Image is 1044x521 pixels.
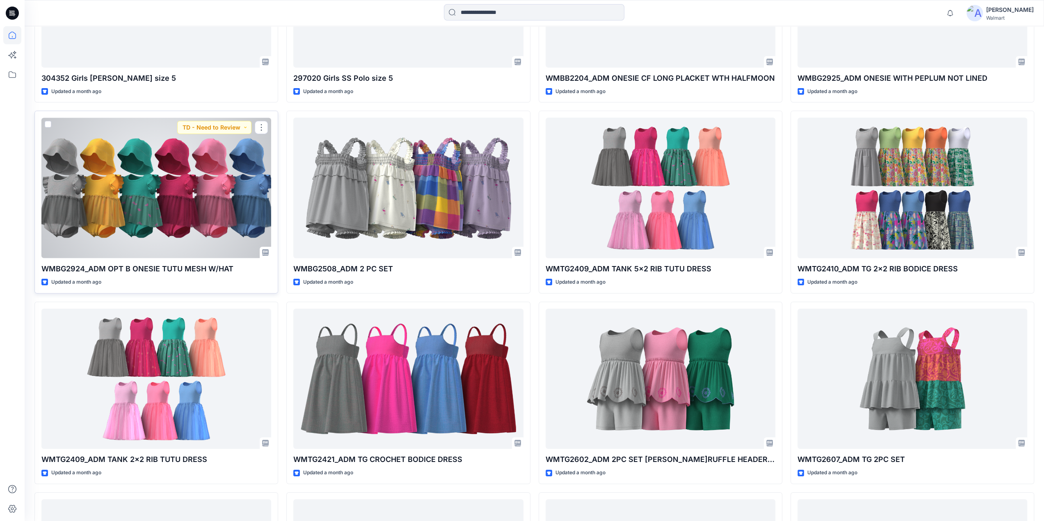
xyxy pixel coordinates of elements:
p: Updated a month ago [51,469,101,477]
p: Updated a month ago [807,87,857,96]
p: 304352 Girls [PERSON_NAME] size 5 [41,73,271,84]
p: Updated a month ago [303,87,353,96]
p: Updated a month ago [51,87,101,96]
a: WMTG2602_ADM 2PC SET PEPLUM W.RUFFLE HEADER & LINING [546,309,775,449]
a: WMBG2508_ADM 2 PC SET [293,118,523,258]
p: Updated a month ago [555,469,605,477]
p: Updated a month ago [303,469,353,477]
p: WMTG2421_ADM TG CROCHET BODICE DRESS [293,454,523,465]
p: Updated a month ago [555,87,605,96]
a: WMTG2409_ADM TANK 2x2 RIB TUTU DRESS [41,309,271,449]
p: WMTG2409_ADM TANK 5x2 RIB TUTU DRESS [546,263,775,275]
img: avatar [966,5,983,21]
p: Updated a month ago [555,278,605,287]
div: [PERSON_NAME] [986,5,1034,15]
p: WMTG2607_ADM TG 2PC SET [797,454,1027,465]
a: WMTG2607_ADM TG 2PC SET [797,309,1027,449]
p: WMTG2410_ADM TG 2x2 RIB BODICE DRESS [797,263,1027,275]
a: WMTG2409_ADM TANK 5x2 RIB TUTU DRESS [546,118,775,258]
p: 297020 Girls SS Polo size 5 [293,73,523,84]
p: WMBB2204_ADM ONESIE CF LONG PLACKET WTH HALFMOON [546,73,775,84]
p: WMTG2409_ADM TANK 2x2 RIB TUTU DRESS [41,454,271,465]
p: WMBG2508_ADM 2 PC SET [293,263,523,275]
p: WMTG2602_ADM 2PC SET [PERSON_NAME]RUFFLE HEADER & LINING [546,454,775,465]
a: WMBG2924_ADM OPT B ONESIE TUTU MESH W/HAT [41,118,271,258]
p: Updated a month ago [807,469,857,477]
p: WMBG2925_ADM ONESIE WITH PEPLUM NOT LINED [797,73,1027,84]
p: WMBG2924_ADM OPT B ONESIE TUTU MESH W/HAT [41,263,271,275]
a: WMTG2421_ADM TG CROCHET BODICE DRESS [293,309,523,449]
p: Updated a month ago [807,278,857,287]
a: WMTG2410_ADM TG 2x2 RIB BODICE DRESS [797,118,1027,258]
div: Walmart [986,15,1034,21]
p: Updated a month ago [303,278,353,287]
p: Updated a month ago [51,278,101,287]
